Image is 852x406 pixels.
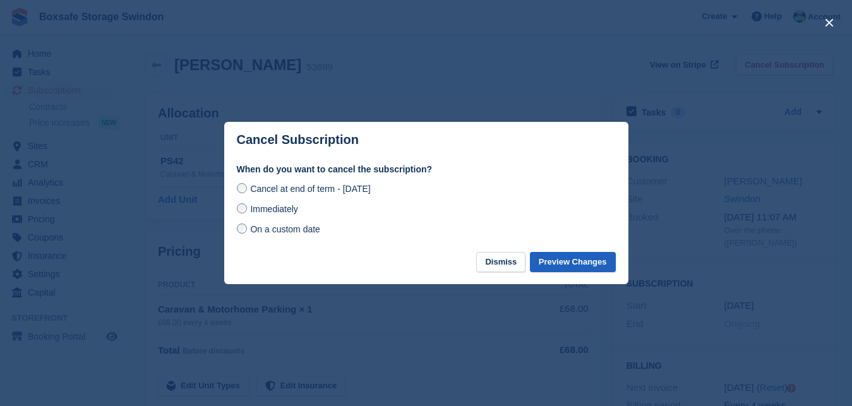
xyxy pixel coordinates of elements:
[250,184,370,194] span: Cancel at end of term - [DATE]
[237,183,247,193] input: Cancel at end of term - [DATE]
[476,252,525,273] button: Dismiss
[237,224,247,234] input: On a custom date
[530,252,616,273] button: Preview Changes
[237,133,359,147] p: Cancel Subscription
[237,163,616,176] label: When do you want to cancel the subscription?
[237,203,247,213] input: Immediately
[819,13,839,33] button: close
[250,224,320,234] span: On a custom date
[250,204,297,214] span: Immediately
